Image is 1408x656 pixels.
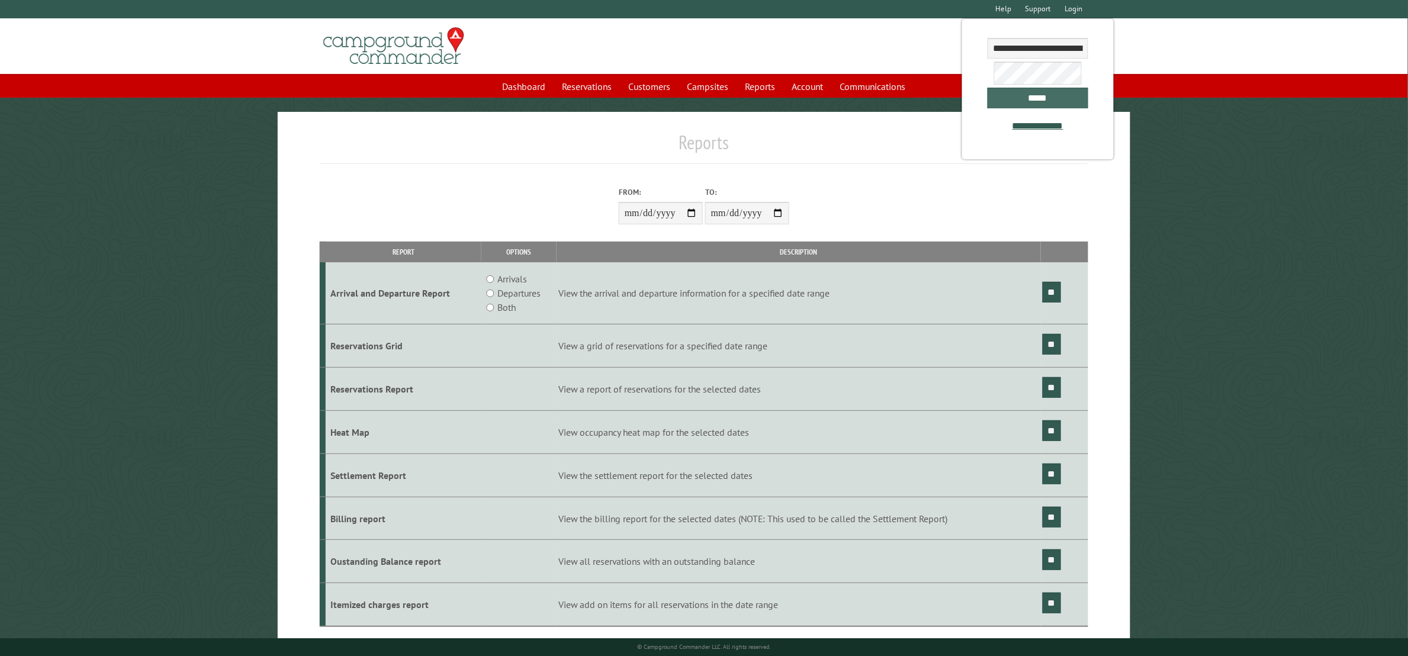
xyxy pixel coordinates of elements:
[557,242,1040,262] th: Description
[785,75,831,98] a: Account
[326,368,481,411] td: Reservations Report
[326,324,481,368] td: Reservations Grid
[555,75,619,98] a: Reservations
[497,272,527,286] label: Arrivals
[557,583,1040,626] td: View add on items for all reservations in the date range
[705,186,789,198] label: To:
[326,454,481,497] td: Settlement Report
[557,411,1040,454] td: View occupancy heat map for the selected dates
[326,540,481,583] td: Oustanding Balance report
[320,23,468,69] img: Campground Commander
[320,131,1088,163] h1: Reports
[557,454,1040,497] td: View the settlement report for the selected dates
[557,540,1040,583] td: View all reservations with an outstanding balance
[497,286,541,300] label: Departures
[326,262,481,324] td: Arrival and Departure Report
[326,583,481,626] td: Itemized charges report
[497,300,516,314] label: Both
[326,497,481,540] td: Billing report
[496,75,553,98] a: Dashboard
[637,643,771,651] small: © Campground Commander LLC. All rights reserved.
[326,242,481,262] th: Report
[738,75,783,98] a: Reports
[326,411,481,454] td: Heat Map
[622,75,678,98] a: Customers
[557,262,1040,324] td: View the arrival and departure information for a specified date range
[833,75,913,98] a: Communications
[557,368,1040,411] td: View a report of reservations for the selected dates
[481,242,557,262] th: Options
[557,324,1040,368] td: View a grid of reservations for a specified date range
[680,75,736,98] a: Campsites
[619,186,703,198] label: From:
[557,497,1040,540] td: View the billing report for the selected dates (NOTE: This used to be called the Settlement Report)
